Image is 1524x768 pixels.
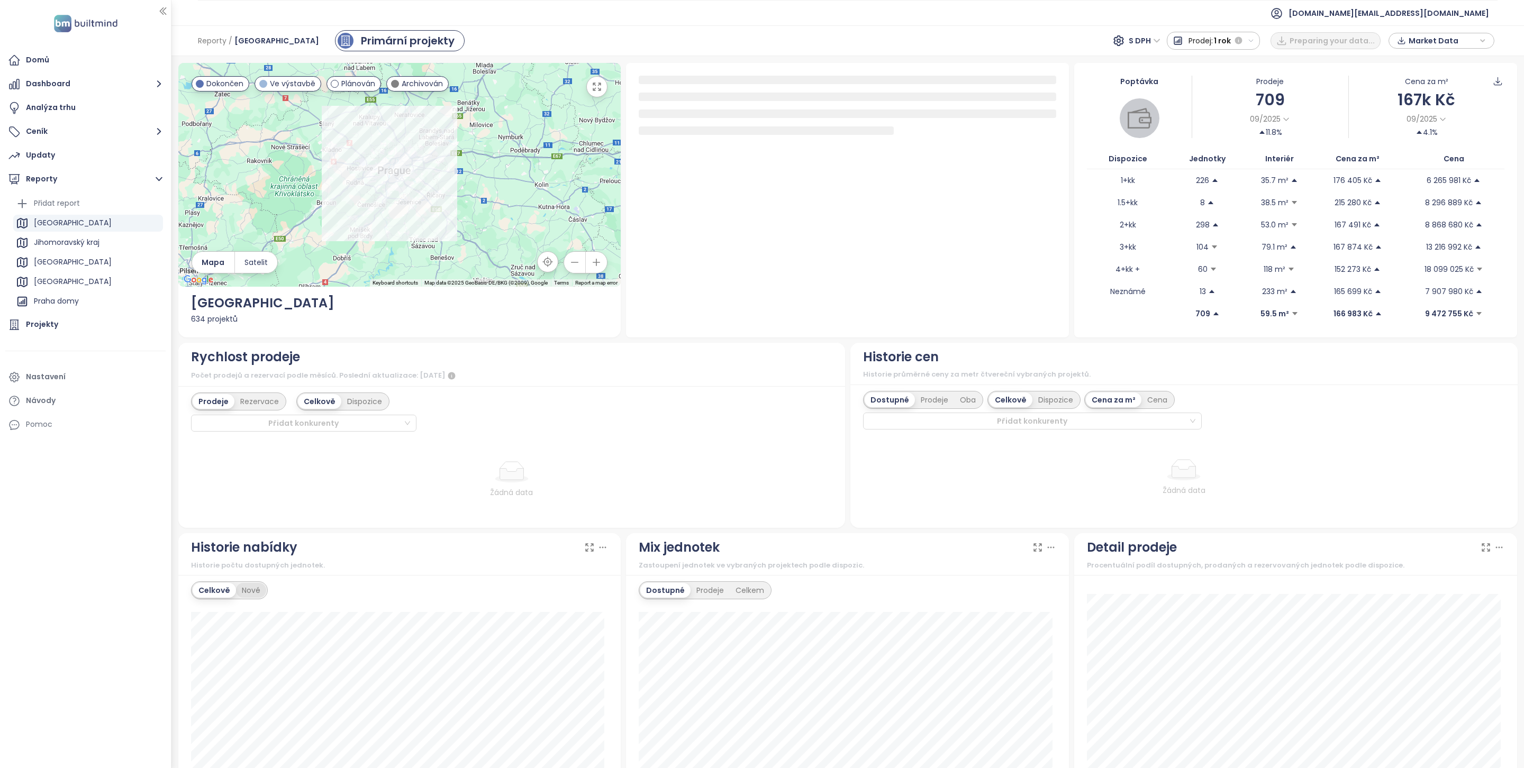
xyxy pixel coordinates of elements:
[229,31,232,50] span: /
[1168,149,1246,169] th: Jednotky
[424,280,548,286] span: Map data ©2025 GeoBasis-DE/BKG (©2009), Google
[244,257,268,268] span: Satelit
[5,97,166,118] a: Analýza trhu
[1087,560,1504,571] div: Procentuální podíl dostupných, prodaných a rezervovaných jednotek podle dispozice.
[1426,241,1472,253] p: 13 216 992 Kč
[191,313,609,325] div: 634 projektů
[1475,288,1483,295] span: caret-up
[554,280,569,286] a: Terms (opens in new tab)
[191,369,833,382] div: Počet prodejů a rezervací podle měsíců. Poslední aktualizace: [DATE]
[1141,392,1173,407] div: Cena
[1087,280,1168,303] td: Neznámé
[13,234,163,251] div: Jihomoravský kraj
[691,583,730,598] div: Prodeje
[1264,263,1285,275] p: 118 m²
[5,145,166,166] a: Updaty
[198,31,226,50] span: Reporty
[191,537,297,557] div: Historie nabídky
[1425,219,1473,231] p: 8 868 680 Kč
[1475,221,1483,228] span: caret-up
[1287,266,1295,273] span: caret-down
[1032,392,1079,407] div: Dispozice
[341,394,388,409] div: Dispozice
[34,216,112,230] div: [GEOGRAPHIC_DATA]
[1425,197,1473,208] p: 8 296 889 Kč
[1425,263,1474,275] p: 18 099 025 Kč
[1335,197,1372,208] p: 215 280 Kč
[1375,243,1382,251] span: caret-up
[1167,32,1260,50] button: Prodej:1 rok
[1476,266,1483,273] span: caret-down
[13,215,163,232] div: [GEOGRAPHIC_DATA]
[373,279,418,287] button: Keyboard shortcuts
[1258,129,1266,136] span: caret-up
[1291,177,1298,184] span: caret-up
[1375,310,1382,317] span: caret-up
[51,13,121,34] img: logo
[1425,286,1473,297] p: 7 907 980 Kč
[1289,1,1489,26] span: [DOMAIN_NAME][EMAIL_ADDRESS][DOMAIN_NAME]
[234,394,285,409] div: Rezervace
[193,394,234,409] div: Prodeje
[1261,219,1289,231] p: 53.0 m²
[1474,243,1482,251] span: caret-up
[1200,197,1205,208] p: 8
[640,583,691,598] div: Dostupné
[26,318,58,331] div: Projekty
[341,78,375,89] span: Plánován
[1407,113,1437,125] span: 09/2025
[222,487,802,498] div: Žádná data
[1416,129,1423,136] span: caret-up
[863,369,1505,380] div: Historie průměrné ceny za metr čtvereční vybraných projektů.
[1394,33,1489,49] div: button
[1196,219,1210,231] p: 298
[1335,263,1371,275] p: 152 273 Kč
[915,392,954,407] div: Prodeje
[5,414,166,435] div: Pomoc
[1196,175,1209,186] p: 226
[402,78,443,89] span: Archivován
[13,254,163,271] div: [GEOGRAPHIC_DATA]
[191,560,609,571] div: Historie počtu dostupných jednotek.
[1128,106,1151,130] img: wallet
[1425,308,1473,319] p: 9 472 755 Kč
[1087,191,1168,214] td: 1.5+kk
[1200,286,1206,297] p: 13
[1262,286,1287,297] p: 233 m²
[1212,221,1219,228] span: caret-up
[5,169,166,190] button: Reporty
[1333,241,1373,253] p: 167 874 Kč
[1290,288,1297,295] span: caret-up
[1087,537,1177,557] div: Detail prodeje
[1335,219,1371,231] p: 167 491 Kč
[34,236,99,249] div: Jihomoravský kraj
[1214,31,1231,50] span: 1 rok
[1198,263,1208,275] p: 60
[1262,241,1287,253] p: 79.1 m²
[234,31,319,50] span: [GEOGRAPHIC_DATA]
[1334,286,1372,297] p: 165 699 Kč
[1290,35,1375,47] span: Preparing your data...
[34,295,79,308] div: Praha domy
[1373,266,1381,273] span: caret-up
[202,257,224,268] span: Mapa
[270,78,315,89] span: Ve výstavbě
[298,394,341,409] div: Celkově
[5,121,166,142] button: Ceník
[1291,199,1298,206] span: caret-down
[1211,177,1219,184] span: caret-up
[1409,33,1477,49] span: Market Data
[13,273,163,290] div: [GEOGRAPHIC_DATA]
[1403,149,1504,169] th: Cena
[1087,149,1168,169] th: Dispozice
[26,149,55,162] div: Updaty
[1211,243,1218,251] span: caret-down
[1212,310,1220,317] span: caret-up
[639,537,720,557] div: Mix jednotek
[1374,288,1382,295] span: caret-up
[26,101,76,114] div: Analýza trhu
[335,30,465,51] a: primary
[1473,177,1481,184] span: caret-up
